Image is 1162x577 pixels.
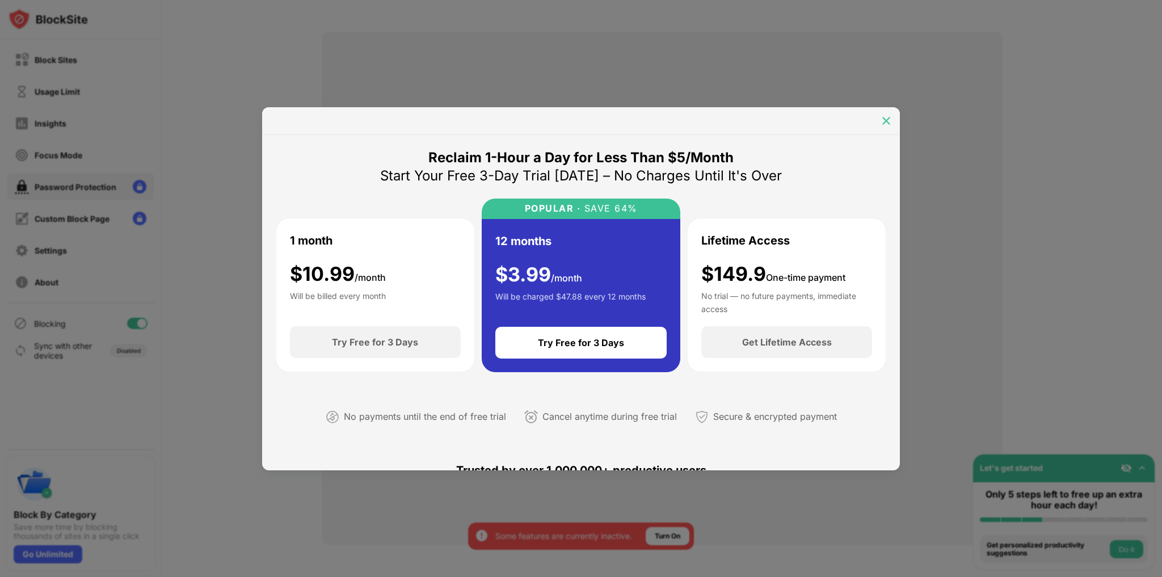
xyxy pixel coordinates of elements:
span: /month [355,272,386,283]
div: POPULAR · [525,203,581,214]
div: $149.9 [701,263,845,286]
div: Start Your Free 3-Day Trial [DATE] – No Charges Until It's Over [380,167,782,185]
div: Will be billed every month [290,290,386,313]
div: Try Free for 3 Days [538,337,624,348]
img: not-paying [326,410,339,424]
div: No payments until the end of free trial [344,408,506,425]
div: Will be charged $47.88 every 12 months [495,290,646,313]
img: secured-payment [695,410,709,424]
div: 1 month [290,232,332,249]
div: Trusted by over 1,000,000+ productive users [276,443,886,498]
div: $ 10.99 [290,263,386,286]
div: $ 3.99 [495,263,582,287]
div: Try Free for 3 Days [332,336,418,348]
div: Secure & encrypted payment [713,408,837,425]
div: Cancel anytime during free trial [542,408,677,425]
img: cancel-anytime [524,410,538,424]
div: No trial — no future payments, immediate access [701,290,872,313]
span: /month [551,272,582,284]
span: One-time payment [766,272,845,283]
div: Lifetime Access [701,232,790,249]
div: Reclaim 1-Hour a Day for Less Than $5/Month [428,149,734,167]
div: 12 months [495,233,551,250]
div: Get Lifetime Access [742,336,832,348]
div: SAVE 64% [580,203,638,214]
